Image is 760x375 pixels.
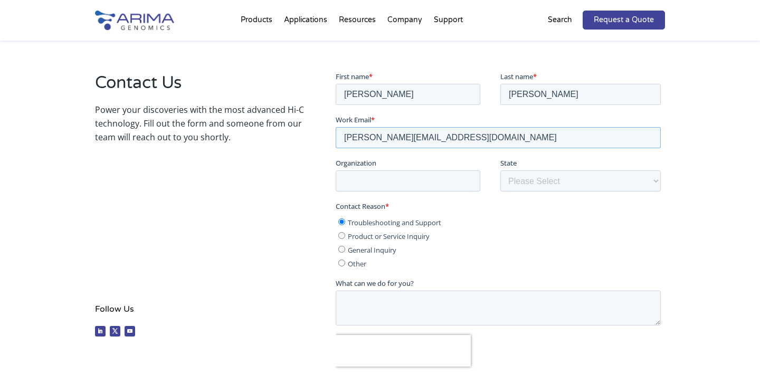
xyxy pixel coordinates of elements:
[110,326,120,336] a: Follow on X
[125,326,135,336] a: Follow on Youtube
[583,11,665,30] a: Request a Quote
[95,103,304,144] p: Power your discoveries with the most advanced Hi-C technology. Fill out the form and someone from...
[95,71,304,103] h2: Contact Us
[95,326,106,336] a: Follow on LinkedIn
[95,11,174,30] img: Arima-Genomics-logo
[548,13,572,27] p: Search
[95,302,304,324] h4: Follow Us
